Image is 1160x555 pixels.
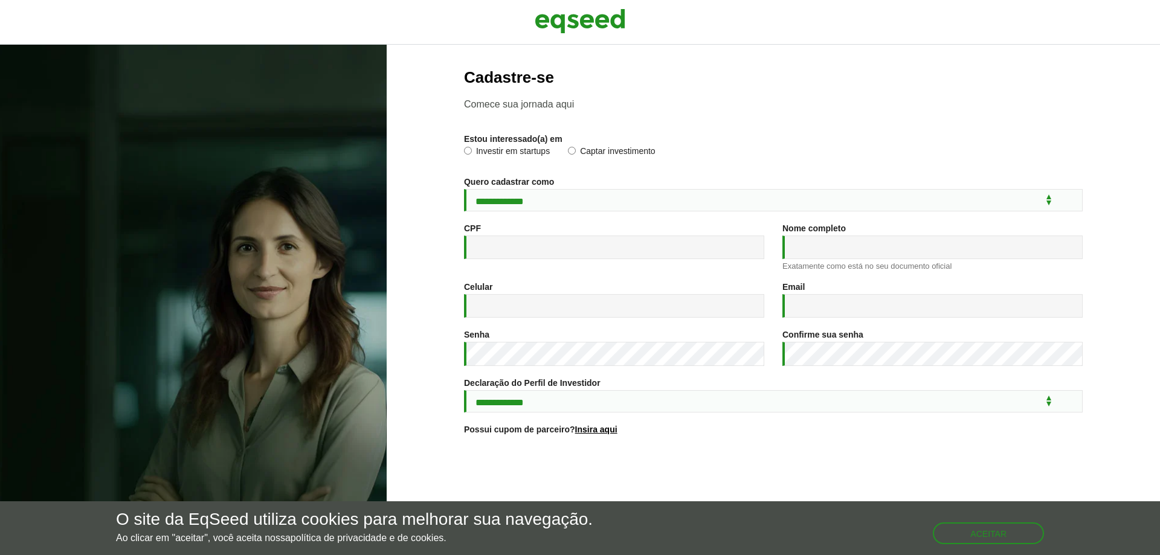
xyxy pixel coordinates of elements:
[535,6,625,36] img: EqSeed Logo
[464,224,481,233] label: CPF
[116,532,593,544] p: Ao clicar em "aceitar", você aceita nossa .
[464,135,562,143] label: Estou interessado(a) em
[575,425,617,434] a: Insira aqui
[464,425,617,434] label: Possui cupom de parceiro?
[464,178,554,186] label: Quero cadastrar como
[464,147,550,159] label: Investir em startups
[782,330,863,339] label: Confirme sua senha
[116,510,593,529] h5: O site da EqSeed utiliza cookies para melhorar sua navegação.
[464,69,1083,86] h2: Cadastre-se
[464,330,489,339] label: Senha
[782,224,846,233] label: Nome completo
[464,379,601,387] label: Declaração do Perfil de Investidor
[933,522,1044,544] button: Aceitar
[464,147,472,155] input: Investir em startups
[464,98,1083,110] p: Comece sua jornada aqui
[568,147,656,159] label: Captar investimento
[291,533,444,543] a: política de privacidade e de cookies
[782,262,1083,270] div: Exatamente como está no seu documento oficial
[464,283,492,291] label: Celular
[782,283,805,291] label: Email
[681,449,865,496] iframe: reCAPTCHA
[568,147,576,155] input: Captar investimento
